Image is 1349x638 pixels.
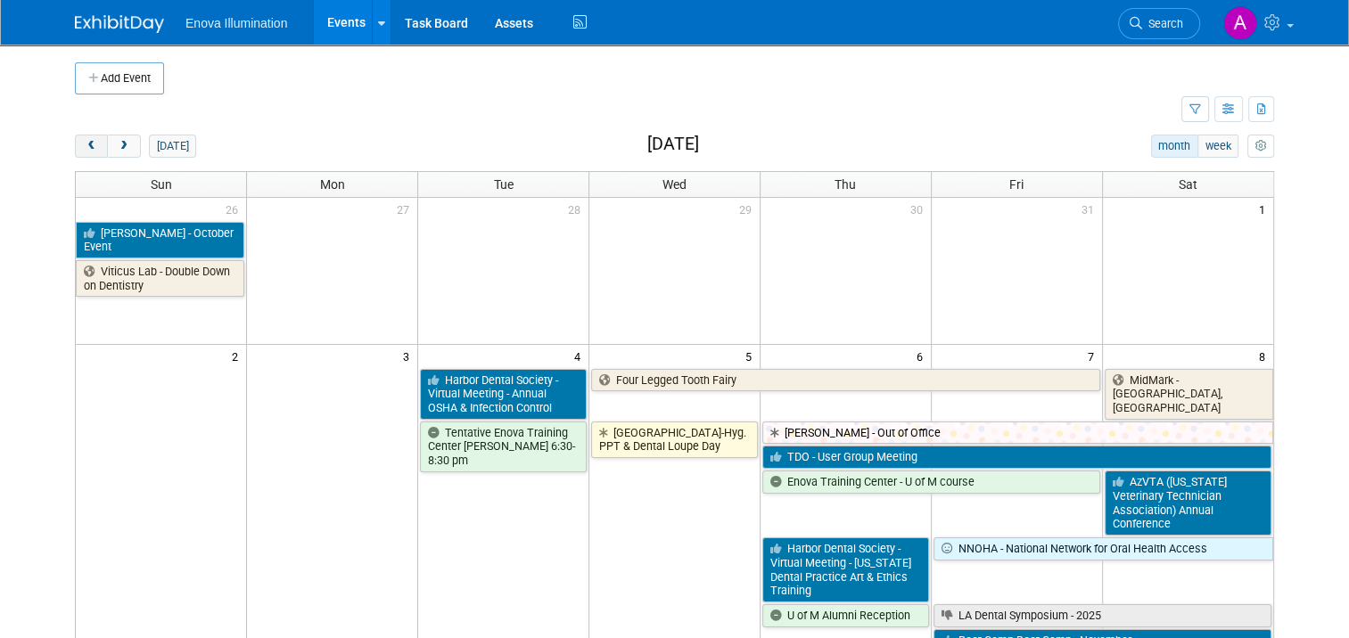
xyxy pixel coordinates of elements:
button: next [107,135,140,158]
span: Sat [1179,177,1197,192]
span: Search [1142,17,1183,30]
a: LA Dental Symposium - 2025 [934,604,1271,627]
a: Harbor Dental Society - Virtual Meeting - Annual OSHA & Infection Control [420,369,587,420]
span: 7 [1086,345,1102,367]
i: Personalize Calendar [1254,141,1266,152]
img: ExhibitDay [75,15,164,33]
button: myCustomButton [1247,135,1274,158]
span: 30 [909,198,931,220]
a: Tentative Enova Training Center [PERSON_NAME] 6:30-8:30 pm [420,421,587,472]
h2: [DATE] [647,135,699,154]
span: 3 [401,345,417,367]
a: AzVTA ([US_STATE] Veterinary Technician Association) Annual Conference [1105,470,1271,536]
a: Viticus Lab - Double Down on Dentistry [76,260,244,297]
span: 4 [572,345,588,367]
span: 8 [1257,345,1273,367]
img: Andrea Miller [1223,6,1257,40]
span: 5 [744,345,760,367]
span: 2 [230,345,246,367]
span: 6 [915,345,931,367]
a: Four Legged Tooth Fairy [591,369,1100,392]
span: Mon [320,177,345,192]
span: Fri [1009,177,1024,192]
a: Harbor Dental Society - Virtual Meeting - [US_STATE] Dental Practice Art & Ethics Training [762,537,929,602]
span: 26 [224,198,246,220]
span: Wed [662,177,687,192]
span: 28 [566,198,588,220]
a: Search [1118,8,1200,39]
button: [DATE] [149,135,196,158]
span: 29 [737,198,760,220]
button: Add Event [75,62,164,94]
a: Enova Training Center - U of M course [762,470,1100,494]
button: prev [75,135,108,158]
a: TDO - User Group Meeting [762,446,1271,469]
span: 27 [395,198,417,220]
a: NNOHA - National Network for Oral Health Access [934,537,1273,560]
span: Tue [494,177,514,192]
button: month [1151,135,1198,158]
a: U of M Alumni Reception [762,604,929,627]
a: [PERSON_NAME] - Out of Office [762,421,1273,445]
span: Thu [835,177,856,192]
span: Sun [151,177,172,192]
span: 31 [1080,198,1102,220]
button: week [1197,135,1238,158]
a: MidMark - [GEOGRAPHIC_DATA], [GEOGRAPHIC_DATA] [1105,369,1273,420]
a: [PERSON_NAME] - October Event [76,222,244,258]
a: [GEOGRAPHIC_DATA]-Hyg. PPT & Dental Loupe Day [591,421,758,458]
span: 1 [1257,198,1273,220]
span: Enova Illumination [185,16,287,30]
